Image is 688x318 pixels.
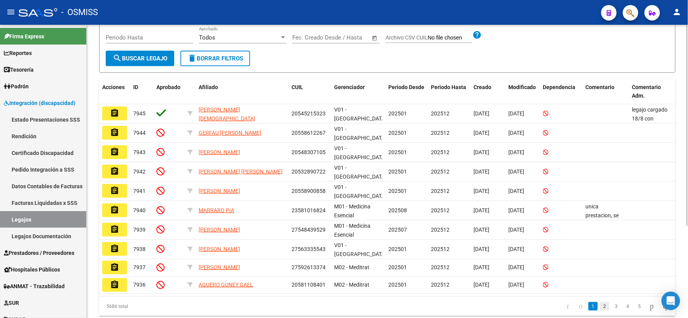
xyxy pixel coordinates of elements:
[508,130,524,136] span: [DATE]
[474,264,489,270] span: [DATE]
[388,207,407,213] span: 202508
[388,84,424,90] span: Periodo Desde
[292,110,326,117] span: 20545215323
[133,188,146,194] span: 7941
[133,84,138,90] span: ID
[133,227,146,233] span: 7939
[187,55,243,62] span: Borrar Filtros
[634,300,645,313] li: page 5
[133,264,146,270] span: 7937
[4,82,29,91] span: Padrón
[4,249,74,257] span: Prestadores / Proveedores
[4,32,44,41] span: Firma Express
[61,4,98,21] span: - OSMISS
[153,79,184,105] datatable-header-cell: Aprobado
[508,227,524,233] span: [DATE]
[600,302,609,311] a: 2
[431,110,450,117] span: 202512
[388,149,407,155] span: 202501
[292,84,303,90] span: CUIL
[508,110,524,117] span: [DATE]
[110,108,119,118] mat-icon: assignment
[196,79,288,105] datatable-header-cell: Afiliado
[199,130,261,136] span: GERFAU [PERSON_NAME]
[4,282,65,290] span: ANMAT - Trazabilidad
[588,302,598,311] a: 1
[612,302,621,311] a: 3
[133,130,146,136] span: 7944
[474,168,489,175] span: [DATE]
[599,300,611,313] li: page 2
[431,264,450,270] span: 202512
[334,184,386,199] span: V01 - [GEOGRAPHIC_DATA]
[508,168,524,175] span: [DATE]
[334,223,371,238] span: M01 - Medicina Esencial
[133,246,146,252] span: 7938
[113,55,167,62] span: Buscar Legajo
[331,79,385,105] datatable-header-cell: Gerenciador
[474,282,489,288] span: [DATE]
[199,282,253,288] span: AGUERO GUNEY GAEL
[388,282,407,288] span: 202501
[110,186,119,195] mat-icon: assignment
[583,79,629,105] datatable-header-cell: Comentario
[386,34,428,41] span: Archivo CSV CUIL
[199,188,240,194] span: [PERSON_NAME]
[622,300,634,313] li: page 4
[199,207,234,213] span: MARRARO PIA
[508,207,524,213] span: [DATE]
[611,300,622,313] li: page 3
[474,227,489,233] span: [DATE]
[334,242,386,257] span: V01 - [GEOGRAPHIC_DATA]
[474,130,489,136] span: [DATE]
[586,84,615,90] span: Comentario
[133,168,146,175] span: 7942
[388,168,407,175] span: 202501
[156,84,180,90] span: Aprobado
[334,126,386,141] span: V01 - [GEOGRAPHIC_DATA]
[474,207,489,213] span: [DATE]
[431,168,450,175] span: 202512
[660,302,671,311] a: go to last page
[199,107,255,131] span: [PERSON_NAME][DEMOGRAPHIC_DATA][PERSON_NAME]
[508,282,524,288] span: [DATE]
[292,207,326,213] span: 23581016824
[292,188,326,194] span: 20558900858
[4,265,60,274] span: Hospitales Públicos
[431,188,450,194] span: 202512
[130,79,153,105] datatable-header-cell: ID
[431,246,450,252] span: 202512
[6,7,15,17] mat-icon: menu
[388,188,407,194] span: 202501
[388,130,407,136] span: 202501
[133,207,146,213] span: 7940
[133,149,146,155] span: 7943
[431,130,450,136] span: 202512
[587,300,599,313] li: page 1
[292,264,326,270] span: 27592613374
[99,297,213,316] div: 5686 total
[199,84,218,90] span: Afiliado
[474,246,489,252] span: [DATE]
[334,264,369,270] span: M02 - Meditrat
[662,292,680,310] div: Open Intercom Messenger
[110,147,119,156] mat-icon: assignment
[133,110,146,117] span: 7945
[292,168,326,175] span: 20532890722
[113,53,122,63] mat-icon: search
[99,79,130,105] datatable-header-cell: Acciones
[563,302,573,311] a: go to first page
[586,203,619,236] span: unica prestacion, se adjunta car + cue
[106,51,174,66] button: Buscar Legajo
[199,34,215,41] span: Todos
[508,188,524,194] span: [DATE]
[292,130,326,136] span: 20558612267
[110,128,119,137] mat-icon: assignment
[110,244,119,253] mat-icon: assignment
[508,84,536,90] span: Modificado
[388,110,407,117] span: 202501
[110,280,119,289] mat-icon: assignment
[4,65,34,74] span: Tesorería
[508,264,524,270] span: [DATE]
[508,149,524,155] span: [DATE]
